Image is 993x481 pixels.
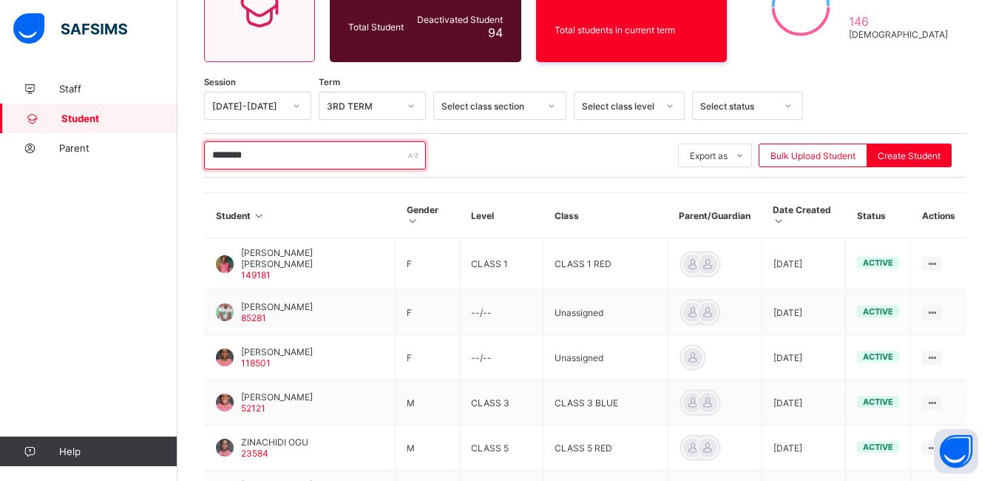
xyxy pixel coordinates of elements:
i: Sort in Ascending Order [253,210,265,221]
td: [DATE] [762,290,846,335]
span: Create Student [878,150,941,161]
th: Class [543,193,668,238]
th: Parent/Guardian [668,193,762,238]
span: 94 [488,25,503,40]
span: 85281 [241,312,266,323]
button: Open asap [934,429,978,474]
td: Unassigned [543,290,668,335]
span: [DEMOGRAPHIC_DATA] [849,29,948,40]
th: Gender [396,193,460,238]
span: Help [59,445,177,457]
td: M [396,425,460,471]
span: Deactivated Student [415,14,503,25]
th: Status [846,193,911,238]
span: [PERSON_NAME] [241,346,313,357]
span: Bulk Upload Student [770,150,855,161]
span: Total students in current term [555,24,709,36]
span: Staff [59,83,177,95]
td: CLASS 5 [460,425,543,471]
div: [DATE]-[DATE] [212,101,284,112]
span: 118501 [241,357,271,369]
td: F [396,238,460,290]
span: [PERSON_NAME] [241,301,313,312]
span: Export as [690,150,728,161]
td: F [396,290,460,335]
span: [PERSON_NAME] [PERSON_NAME] [241,247,384,269]
td: F [396,335,460,380]
div: Total Student [345,18,411,36]
i: Sort in Ascending Order [773,215,785,226]
span: ZINACHIDI OGU [241,437,308,448]
span: 149181 [241,269,271,280]
td: Unassigned [543,335,668,380]
span: active [863,442,893,452]
th: Level [460,193,543,238]
td: --/-- [460,335,543,380]
th: Actions [911,193,966,238]
td: CLASS 1 [460,238,543,290]
td: CLASS 3 BLUE [543,380,668,425]
td: CLASS 5 RED [543,425,668,471]
div: Select class section [441,101,539,112]
td: --/-- [460,290,543,335]
td: M [396,380,460,425]
span: active [863,258,893,268]
span: 52121 [241,403,265,414]
td: CLASS 3 [460,380,543,425]
th: Student [205,193,396,238]
span: [PERSON_NAME] [241,391,313,403]
div: 3RD TERM [327,101,399,112]
span: Parent [59,142,177,154]
span: active [863,306,893,317]
span: Term [319,77,340,87]
span: 23584 [241,448,268,459]
th: Date Created [762,193,846,238]
td: [DATE] [762,425,846,471]
i: Sort in Ascending Order [407,215,419,226]
td: [DATE] [762,238,846,290]
span: Student [61,112,177,124]
span: active [863,397,893,407]
td: [DATE] [762,380,846,425]
span: 146 [849,14,948,29]
td: [DATE] [762,335,846,380]
span: Session [204,77,236,87]
div: Select status [700,101,776,112]
img: safsims [13,13,127,44]
td: CLASS 1 RED [543,238,668,290]
span: active [863,351,893,362]
div: Select class level [582,101,657,112]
